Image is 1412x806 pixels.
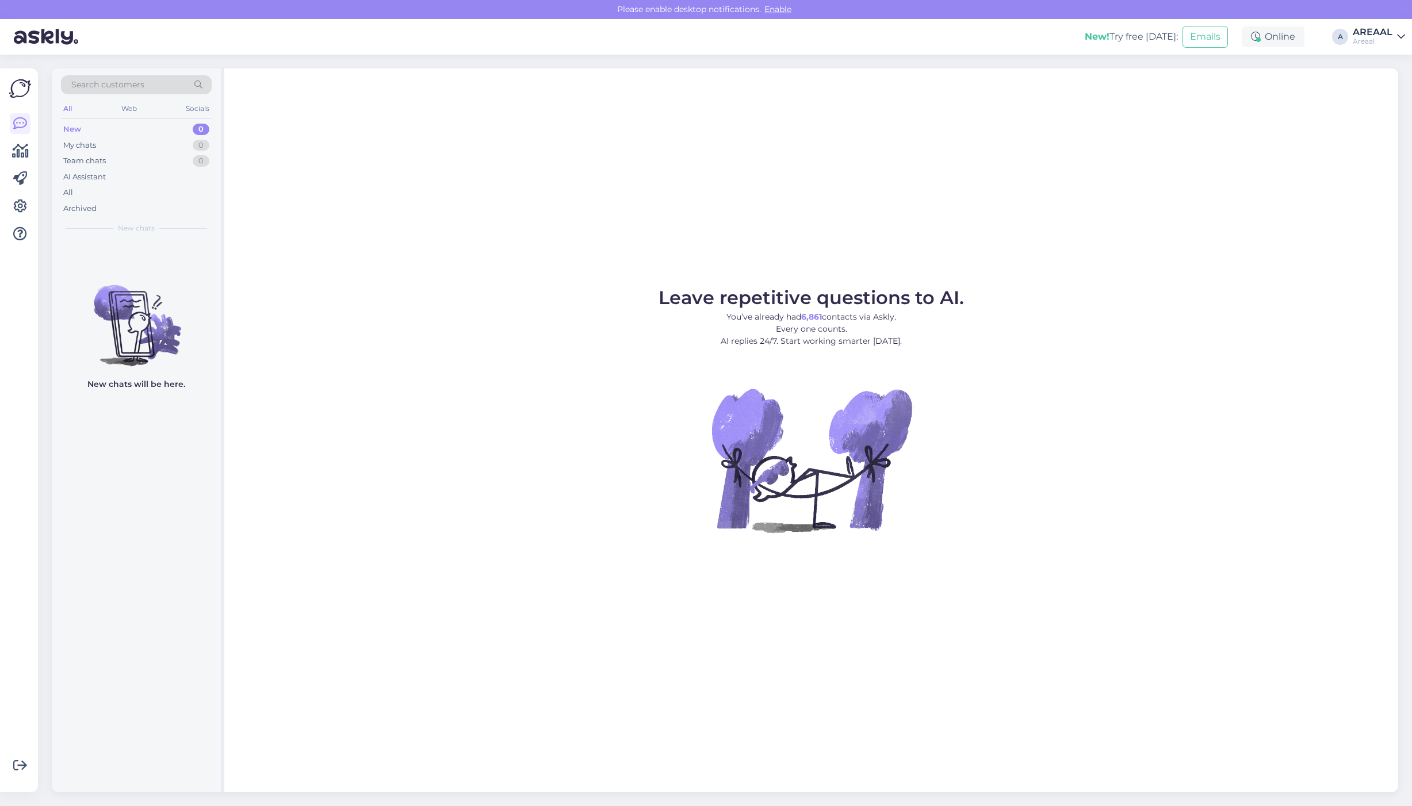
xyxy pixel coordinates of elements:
a: AREAALAreaal [1353,28,1405,46]
div: Areaal [1353,37,1392,46]
div: Try free [DATE]: [1085,30,1178,44]
p: New chats will be here. [87,378,185,390]
b: New! [1085,31,1109,42]
span: Search customers [71,79,144,91]
b: 6,861 [801,312,822,322]
button: Emails [1183,26,1228,48]
div: Web [119,101,139,116]
div: My chats [63,140,96,151]
div: AREAAL [1353,28,1392,37]
span: Leave repetitive questions to AI. [659,286,964,309]
div: Online [1242,26,1304,47]
img: Askly Logo [9,78,31,99]
div: A [1332,29,1348,45]
img: No chats [52,264,221,368]
span: Enable [761,4,795,14]
div: 0 [193,155,209,167]
div: 0 [193,124,209,135]
img: No Chat active [708,356,915,563]
div: All [61,101,74,116]
p: You’ve already had contacts via Askly. Every one counts. AI replies 24/7. Start working smarter [... [659,311,964,347]
div: Team chats [63,155,106,167]
div: Socials [183,101,212,116]
div: Archived [63,203,97,214]
div: All [63,187,73,198]
div: New [63,124,81,135]
span: New chats [118,223,155,233]
div: AI Assistant [63,171,106,183]
div: 0 [193,140,209,151]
